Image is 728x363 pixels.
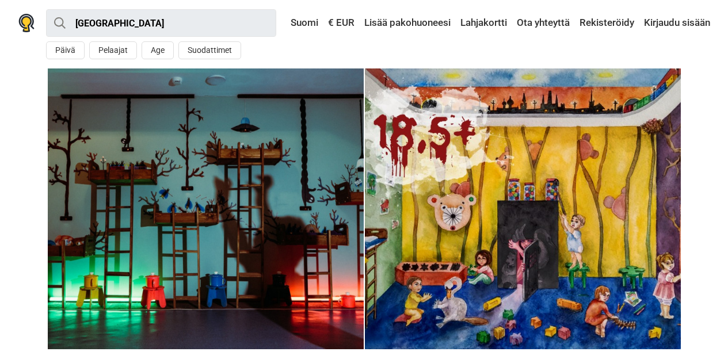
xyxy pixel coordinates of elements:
[89,41,137,59] button: Pelaajat
[514,13,573,33] a: Ota yhteyttä
[48,68,364,349] img: Voice from darkness photo 1
[178,41,241,59] button: Suodattimet
[641,13,710,33] a: Kirjaudu sisään
[283,19,291,27] img: Suomi
[365,68,681,349] a: Voice from darkness photo 1
[46,9,276,37] input: kokeile “London”
[46,41,85,59] button: Päivä
[142,41,174,59] button: Age
[361,13,453,33] a: Lisää pakohuoneesi
[365,68,681,349] img: Voice from darkness photo 2
[18,14,35,32] img: Nowescape logo
[280,13,321,33] a: Suomi
[325,13,357,33] a: € EUR
[458,13,510,33] a: Lahjakortti
[577,13,637,33] a: Rekisteröidy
